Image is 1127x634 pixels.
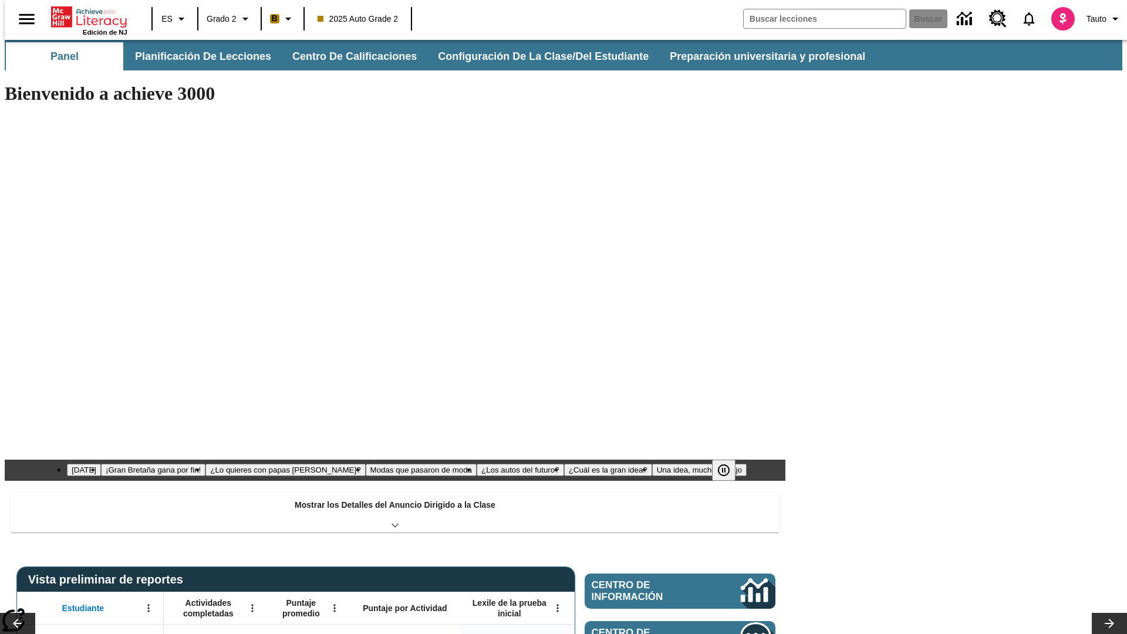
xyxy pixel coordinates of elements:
[83,29,127,36] span: Edición de NJ
[67,464,101,476] button: Diapositiva 1 Día del Trabajo
[5,40,1122,70] div: Subbarra de navegación
[156,8,194,29] button: Lenguaje: ES, Selecciona un idioma
[272,11,278,26] span: B
[101,464,205,476] button: Diapositiva 2 ¡Gran Bretaña gana por fin!
[283,42,426,70] button: Centro de calificaciones
[51,5,127,29] a: Portada
[9,2,44,36] button: Abrir el menú lateral
[295,499,495,511] p: Mostrar los Detalles del Anuncio Dirigido a la Clase
[51,4,127,36] div: Portada
[467,598,552,619] span: Lexile de la prueba inicial
[140,599,157,617] button: Abrir menú
[207,13,237,25] span: Grado 2
[1086,13,1106,25] span: Tauto
[950,3,982,35] a: Centro de información
[1082,8,1127,29] button: Perfil/Configuración
[366,464,477,476] button: Diapositiva 4 Modas que pasaron de moda
[712,460,747,481] div: Pausar
[363,603,447,613] span: Puntaje por Actividad
[477,464,564,476] button: Diapositiva 5 ¿Los autos del futuro?
[202,8,257,29] button: Grado: Grado 2, Elige un grado
[1014,4,1044,34] a: Notificaciones
[5,42,876,70] div: Subbarra de navegación
[244,599,261,617] button: Abrir menú
[126,42,281,70] button: Planificación de lecciones
[585,574,775,609] a: Centro de información
[652,464,747,476] button: Diapositiva 7 Una idea, mucho trabajo
[326,599,343,617] button: Abrir menú
[205,464,365,476] button: Diapositiva 3 ¿Lo quieres con papas fritas?
[11,492,780,532] div: Mostrar los Detalles del Anuncio Dirigido a la Clase
[265,8,300,29] button: Boost El color de la clase es anaranjado claro. Cambiar el color de la clase.
[273,598,329,619] span: Puntaje promedio
[564,464,652,476] button: Diapositiva 6 ¿Cuál es la gran idea?
[170,598,247,619] span: Actividades completadas
[549,599,566,617] button: Abrir menú
[1044,4,1082,34] button: Escoja un nuevo avatar
[62,603,104,613] span: Estudiante
[982,3,1014,35] a: Centro de recursos, Se abrirá en una pestaña nueva.
[428,42,658,70] button: Configuración de la clase/del estudiante
[5,83,785,104] h1: Bienvenido a achieve 3000
[318,13,399,25] span: 2025 Auto Grade 2
[712,460,735,481] button: Pausar
[161,13,173,25] span: ES
[1051,7,1075,31] img: avatar image
[744,9,906,28] input: Buscar campo
[6,42,123,70] button: Panel
[1092,613,1127,634] button: Carrusel de lecciones, seguir
[28,573,189,586] span: Vista preliminar de reportes
[660,42,875,70] button: Preparación universitaria y profesional
[592,579,701,603] span: Centro de información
